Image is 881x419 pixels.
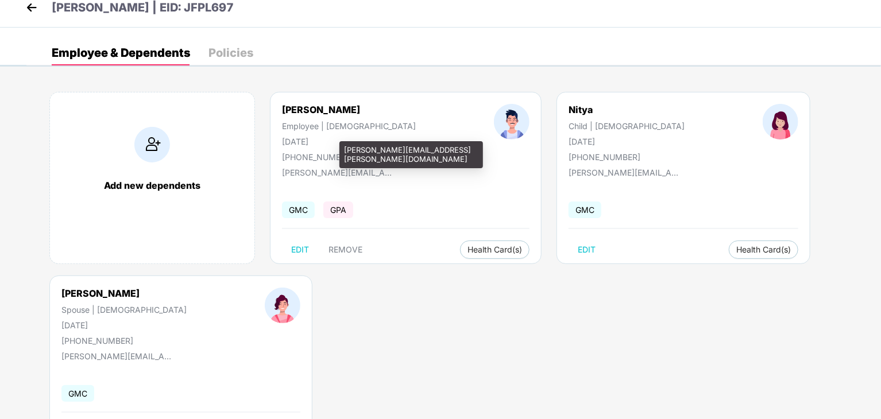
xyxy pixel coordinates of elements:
[208,47,253,59] div: Policies
[329,245,362,254] span: REMOVE
[61,180,243,191] div: Add new dependents
[282,201,315,218] span: GMC
[61,385,94,402] span: GMC
[61,351,176,361] div: [PERSON_NAME][EMAIL_ADDRESS][PERSON_NAME][DOMAIN_NAME]
[494,104,530,139] img: profileImage
[569,104,685,115] div: Nitya
[265,288,300,323] img: profileImage
[736,247,791,253] span: Health Card(s)
[134,127,170,162] img: addIcon
[569,240,605,259] button: EDIT
[319,240,372,259] button: REMOVE
[61,320,187,330] div: [DATE]
[282,240,318,259] button: EDIT
[291,245,309,254] span: EDIT
[569,168,683,177] div: [PERSON_NAME][EMAIL_ADDRESS][PERSON_NAME][DOMAIN_NAME]
[61,336,187,346] div: [PHONE_NUMBER]
[729,240,798,259] button: Health Card(s)
[282,104,416,115] div: [PERSON_NAME]
[282,137,416,146] div: [DATE]
[282,152,416,162] div: [PHONE_NUMBER]
[569,137,685,146] div: [DATE]
[467,247,522,253] span: Health Card(s)
[763,104,798,139] img: profileImage
[61,305,187,315] div: Spouse | [DEMOGRAPHIC_DATA]
[578,245,596,254] span: EDIT
[323,201,353,218] span: GPA
[569,152,685,162] div: [PHONE_NUMBER]
[569,121,685,131] div: Child | [DEMOGRAPHIC_DATA]
[282,168,397,177] div: [PERSON_NAME][EMAIL_ADDRESS][PERSON_NAME][DOMAIN_NAME]
[52,47,190,59] div: Employee & Dependents
[460,240,530,259] button: Health Card(s)
[61,288,187,299] div: [PERSON_NAME]
[282,121,416,131] div: Employee | [DEMOGRAPHIC_DATA]
[339,141,483,168] div: [PERSON_NAME][EMAIL_ADDRESS][PERSON_NAME][DOMAIN_NAME]
[569,201,601,218] span: GMC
